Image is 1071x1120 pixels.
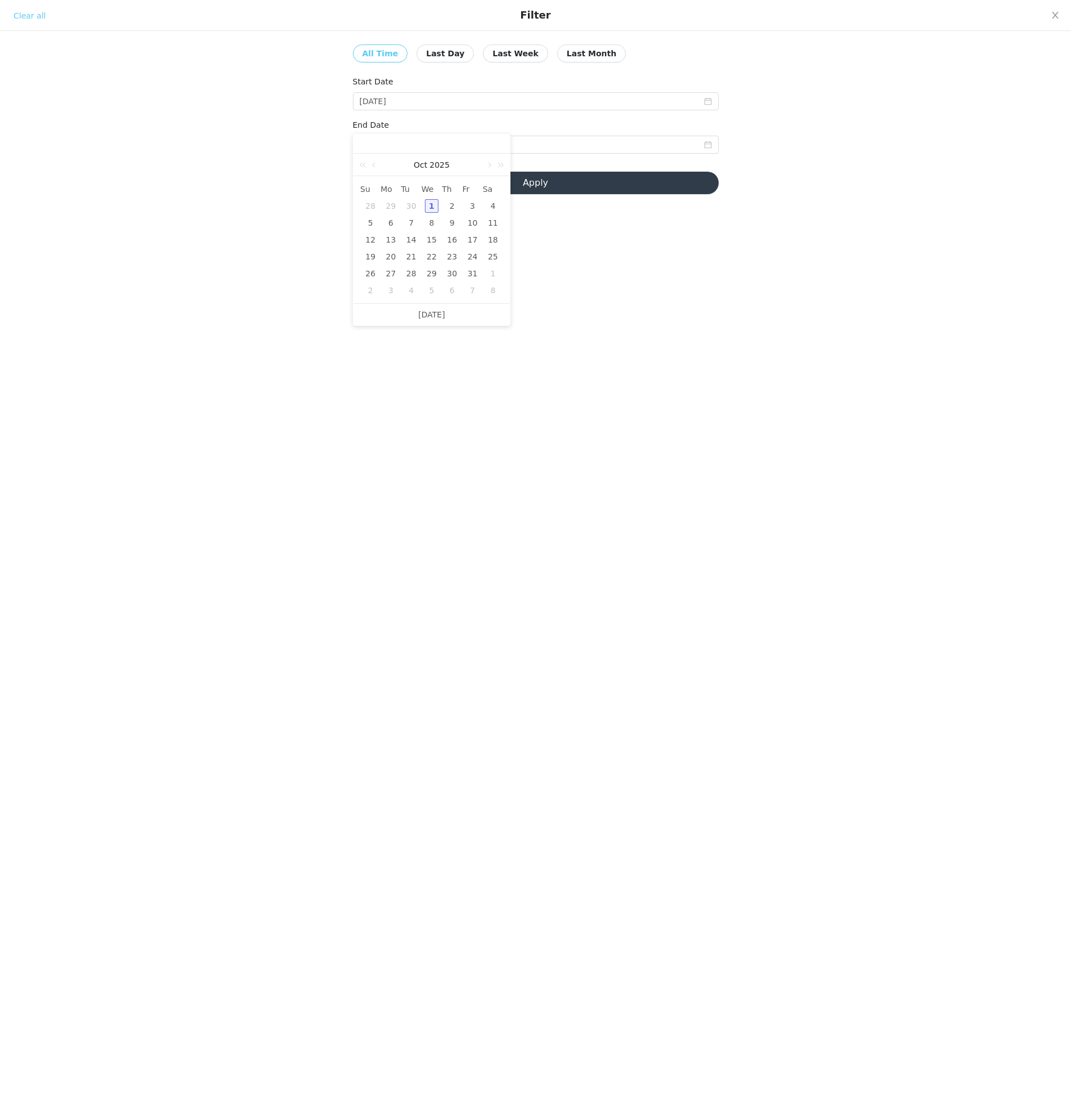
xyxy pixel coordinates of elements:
[380,184,401,194] span: Mo
[442,231,462,248] td: October 16, 2025
[462,282,482,299] td: November 7, 2025
[384,284,397,297] div: 3
[380,181,401,198] th: Mon
[364,199,377,213] div: 28
[384,267,397,280] div: 27
[462,184,482,194] span: Fr
[442,214,462,231] td: October 9, 2025
[364,267,377,280] div: 26
[462,231,482,248] td: October 17, 2025
[401,282,422,299] td: November 4, 2025
[380,282,401,299] td: November 3, 2025
[401,198,422,214] td: September 30, 2025
[462,181,482,198] th: Fri
[491,154,506,176] a: Next year (Control + right)
[384,233,397,247] div: 13
[360,181,380,198] th: Sun
[405,267,418,280] div: 28
[462,198,482,214] td: October 3, 2025
[384,199,397,213] div: 29
[442,248,462,265] td: October 23, 2025
[353,44,408,62] button: All Time
[466,267,480,280] div: 31
[486,250,500,263] div: 25
[425,267,438,280] div: 29
[401,181,422,198] th: Tue
[364,233,377,247] div: 12
[442,265,462,282] td: October 30, 2025
[422,265,442,282] td: October 29, 2025
[483,154,494,176] a: Next month (PageDown)
[380,265,401,282] td: October 27, 2025
[416,44,474,62] button: Last Day
[1051,11,1060,20] i: icon: close
[466,216,480,230] div: 10
[462,214,482,231] td: October 10, 2025
[380,198,401,214] td: September 29, 2025
[425,233,438,247] div: 15
[704,97,712,105] i: icon: calendar
[380,248,401,265] td: October 20, 2025
[405,284,418,297] div: 4
[483,184,503,194] span: Sa
[445,233,459,247] div: 16
[360,184,380,194] span: Su
[486,233,500,247] div: 18
[704,141,712,149] i: icon: calendar
[486,284,500,297] div: 8
[405,250,418,263] div: 21
[466,250,480,263] div: 24
[445,199,459,213] div: 2
[462,265,482,282] td: October 31, 2025
[360,248,380,265] td: October 19, 2025
[486,216,500,230] div: 11
[364,250,377,263] div: 19
[14,10,46,22] div: Clear all
[418,304,445,325] a: [DATE]
[483,181,503,198] th: Sat
[442,282,462,299] td: November 6, 2025
[360,265,380,282] td: October 26, 2025
[442,181,462,198] th: Thu
[405,199,418,213] div: 30
[422,214,442,231] td: October 8, 2025
[422,231,442,248] td: October 15, 2025
[401,231,422,248] td: October 14, 2025
[380,214,401,231] td: October 6, 2025
[557,44,626,62] button: Last Month
[445,216,459,230] div: 9
[360,198,380,214] td: September 28, 2025
[360,282,380,299] td: November 2, 2025
[445,284,459,297] div: 6
[401,248,422,265] td: October 21, 2025
[466,284,480,297] div: 7
[422,181,442,198] th: Wed
[422,198,442,214] td: October 1, 2025
[422,248,442,265] td: October 22, 2025
[360,214,380,231] td: October 5, 2025
[520,9,550,21] div: Filter
[405,216,418,230] div: 7
[483,231,503,248] td: October 18, 2025
[442,184,462,194] span: Th
[486,267,500,280] div: 1
[360,231,380,248] td: October 12, 2025
[357,154,372,176] a: Last year (Control + left)
[483,248,503,265] td: October 25, 2025
[401,214,422,231] td: October 7, 2025
[486,199,500,213] div: 4
[442,198,462,214] td: October 2, 2025
[428,154,451,176] a: 2025
[401,184,422,194] span: Tu
[401,265,422,282] td: October 28, 2025
[483,44,548,62] button: Last Week
[425,284,438,297] div: 5
[364,216,377,230] div: 5
[405,233,418,247] div: 14
[353,172,719,194] button: Apply
[483,265,503,282] td: November 1, 2025
[353,77,393,86] label: Start Date
[413,154,428,176] a: Oct
[462,248,482,265] td: October 24, 2025
[466,199,480,213] div: 3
